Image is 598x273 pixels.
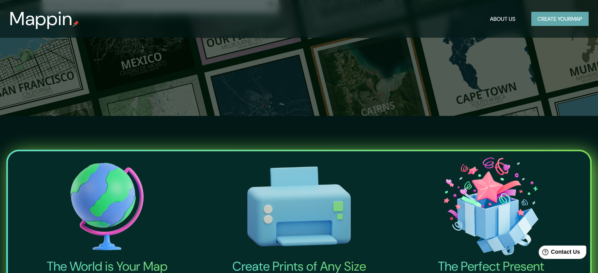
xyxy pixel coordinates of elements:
button: Create yourmap [531,12,589,26]
iframe: Help widget launcher [528,242,589,264]
h3: Mappin [9,8,73,30]
img: mappin-pin [73,20,79,27]
img: The Perfect Present-icon [397,154,585,259]
img: Create Prints of Any Size-icon [204,154,393,259]
button: About Us [487,12,519,26]
img: The World is Your Map-icon [13,154,201,259]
